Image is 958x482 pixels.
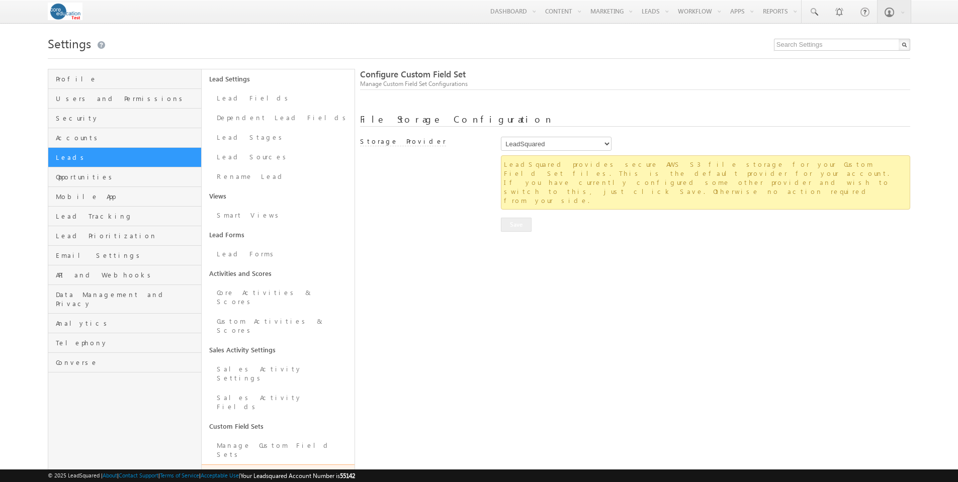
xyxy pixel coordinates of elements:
[48,3,82,20] img: Custom Logo
[48,128,201,148] a: Accounts
[48,353,201,372] a: Converse
[160,472,199,478] a: Terms of Service
[48,226,201,246] a: Lead Prioritization
[48,471,355,480] span: © 2025 LeadSquared | | | | |
[360,79,910,88] div: Manage Custom Field Set Configurations
[360,137,446,146] label: Storage Provider
[360,115,910,127] div: File Storage Configuration
[202,244,355,264] a: Lead Forms
[340,472,355,479] span: 55142
[56,319,198,328] span: Analytics
[56,290,198,308] span: Data Management and Privacy
[56,114,198,123] span: Security
[48,314,201,333] a: Analytics
[56,231,198,240] span: Lead Prioritization
[48,285,201,314] a: Data Management and Privacy
[48,265,201,285] a: API and Webhooks
[48,246,201,265] a: Email Settings
[48,89,201,109] a: Users and Permissions
[202,88,355,108] a: Lead Fields
[56,270,198,279] span: API and Webhooks
[202,167,355,186] a: Rename Lead
[202,206,355,225] a: Smart Views
[202,312,355,340] a: Custom Activities & Scores
[56,358,198,367] span: Converse
[56,172,198,181] span: Opportunities
[202,69,355,88] a: Lead Settings
[103,472,117,478] a: About
[202,417,355,436] a: Custom Field Sets
[202,359,355,388] a: Sales Activity Settings
[56,133,198,142] span: Accounts
[240,472,355,479] span: Your Leadsquared Account Number is
[202,436,355,464] a: Manage Custom Field Sets
[48,207,201,226] a: Lead Tracking
[202,225,355,244] a: Lead Forms
[202,264,355,283] a: Activities and Scores
[119,472,158,478] a: Contact Support
[360,68,466,80] span: Configure Custom Field Set
[56,153,198,162] span: Leads
[501,218,532,232] button: Save
[48,35,91,51] span: Settings
[202,283,355,312] a: Core Activities & Scores
[48,109,201,128] a: Security
[56,338,198,347] span: Telephony
[202,186,355,206] a: Views
[48,69,201,89] a: Profile
[202,340,355,359] a: Sales Activity Settings
[202,108,355,128] a: Dependent Lead Fields
[774,39,910,51] input: Search Settings
[202,128,355,147] a: Lead Stages
[501,155,910,210] div: LeadSquared provides secure AWS S3 file storage for your Custom Field Set files. This is the defa...
[48,167,201,187] a: Opportunities
[56,74,198,83] span: Profile
[48,148,201,167] a: Leads
[56,251,198,260] span: Email Settings
[56,212,198,221] span: Lead Tracking
[202,147,355,167] a: Lead Sources
[56,94,198,103] span: Users and Permissions
[202,388,355,417] a: Sales Activity Fields
[48,187,201,207] a: Mobile App
[56,192,198,201] span: Mobile App
[201,472,239,478] a: Acceptable Use
[48,333,201,353] a: Telephony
